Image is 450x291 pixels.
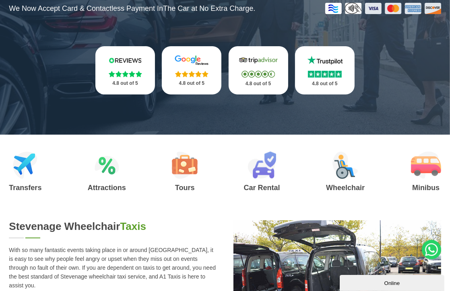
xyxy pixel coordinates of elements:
[171,78,213,88] p: 4.8 out of 5
[304,79,346,89] p: 4.8 out of 5
[326,184,365,191] h3: Wheelchair
[13,152,37,179] img: Airport Transfers
[411,152,441,179] img: Minibus
[9,246,216,290] p: With so many fantastic events taking place in or around [GEOGRAPHIC_DATA], it is easy to see why ...
[244,184,280,191] h3: Car Rental
[325,3,441,14] img: Credit And Debit Cards
[172,152,198,179] img: Tours
[237,79,279,89] p: 4.8 out of 5
[229,46,288,94] a: Tripadvisor Stars 4.8 out of 5
[163,4,255,12] span: The Car at No Extra Charge.
[9,220,216,233] h2: Stevenage Wheelchair
[411,184,441,191] h3: Minibus
[242,71,275,78] img: Stars
[109,71,142,77] img: Stars
[295,46,355,94] a: Trustpilot Stars 4.8 out of 5
[104,78,146,88] p: 4.8 out of 5
[332,152,358,179] img: Wheelchair
[308,71,342,78] img: Stars
[248,152,276,179] img: Car Rental
[237,55,279,66] img: Tripadvisor
[162,46,221,94] a: Google Stars 4.8 out of 5
[304,55,346,66] img: Trustpilot
[340,273,446,291] iframe: chat widget
[120,220,146,232] span: Taxis
[104,55,146,66] img: Reviews.io
[9,184,41,191] h3: Transfers
[95,46,155,94] a: Reviews.io Stars 4.8 out of 5
[9,4,255,13] p: We Now Accept Card & Contactless Payment In
[175,71,208,77] img: Stars
[88,184,126,191] h3: Attractions
[171,55,213,66] img: Google
[172,184,198,191] h3: Tours
[95,152,119,179] img: Attractions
